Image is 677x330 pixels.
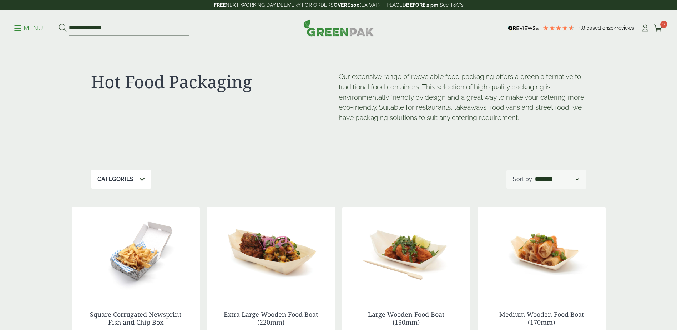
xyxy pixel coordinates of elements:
[368,310,444,326] a: Large Wooden Food Boat (190mm)
[342,207,470,296] img: Large Wooden Boat 190mm with food contents 2920004AD
[207,207,335,296] img: Extra Large Wooden Boat 220mm with food contents V2 2920004AE
[508,26,539,31] img: REVIEWS.io
[478,207,606,296] img: Medium Wooden Boat 170mm with food contents V2 2920004AC 1
[608,25,617,31] span: 204
[90,310,181,326] a: Square Corrugated Newsprint Fish and Chip Box
[72,207,200,296] img: 2520069 Square News Fish n Chip Corrugated Box - Open with Chips
[660,21,667,28] span: 0
[91,71,339,92] h1: Hot Food Packaging
[534,175,580,184] select: Shop order
[641,25,650,32] i: My Account
[440,2,464,8] a: See T&C's
[578,25,586,31] span: 4.8
[654,25,663,32] i: Cart
[499,310,584,326] a: Medium Wooden Food Boat (170mm)
[334,2,360,8] strong: OVER £100
[14,24,43,31] a: Menu
[224,310,318,326] a: Extra Large Wooden Food Boat (220mm)
[406,2,438,8] strong: BEFORE 2 pm
[214,2,226,8] strong: FREE
[586,25,608,31] span: Based on
[654,23,663,34] a: 0
[542,25,575,31] div: 4.79 Stars
[339,71,586,123] p: Our extensive range of recyclable food packaging offers a green alternative to traditional food c...
[513,175,532,184] p: Sort by
[617,25,634,31] span: reviews
[97,175,133,184] p: Categories
[339,129,339,130] p: [URL][DOMAIN_NAME]
[303,19,374,36] img: GreenPak Supplies
[14,24,43,32] p: Menu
